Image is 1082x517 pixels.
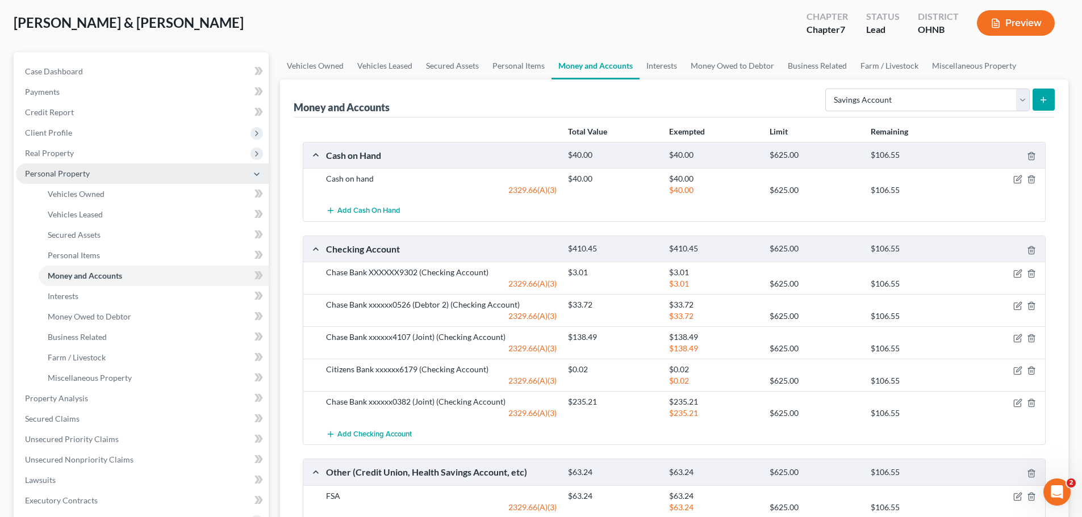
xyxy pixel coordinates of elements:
span: Vehicles Leased [48,209,103,219]
div: 2329.66(A)(3) [320,502,562,513]
a: Credit Report [16,102,269,123]
div: 2329.66(A)(3) [320,310,562,322]
div: $625.00 [764,150,864,161]
div: $63.24 [562,490,663,502]
div: Citizens Bank xxxxxx6179 (Checking Account) [320,364,562,375]
div: $3.01 [562,267,663,278]
span: Personal Items [48,250,100,260]
div: $410.45 [562,243,663,254]
span: Farm / Livestock [48,352,106,362]
div: $33.72 [562,299,663,310]
a: Vehicles Leased [350,52,419,79]
div: Chase Bank xxxxxx4107 (Joint) (Checking Account) [320,331,562,343]
div: $235.21 [562,396,663,407]
div: $63.24 [663,502,764,513]
a: Payments [16,82,269,102]
iframe: Intercom live chat [1043,478,1071,506]
strong: Total Value [568,127,607,136]
div: $106.55 [865,150,966,161]
div: Chase Bank xxxxxx0526 (Debtor 2) (Checking Account) [320,299,562,310]
a: Interests [640,52,684,79]
div: OHNB [918,23,959,36]
a: Personal Items [486,52,552,79]
a: Vehicles Leased [39,204,269,225]
div: $0.02 [663,364,764,375]
span: Executory Contracts [25,495,98,505]
div: $138.49 [663,343,764,354]
div: $625.00 [764,375,864,386]
div: $106.55 [865,467,966,478]
div: Chase Bank xxxxxx0382 (Joint) (Checking Account) [320,396,562,407]
div: 2329.66(A)(3) [320,407,562,419]
div: $625.00 [764,343,864,354]
div: $235.21 [663,396,764,407]
div: 2329.66(A)(3) [320,278,562,289]
a: Miscellaneous Property [925,52,1023,79]
strong: Exempted [669,127,705,136]
a: Money and Accounts [39,266,269,286]
div: $106.55 [865,243,966,254]
button: Preview [977,10,1055,36]
a: Secured Claims [16,409,269,429]
a: Farm / Livestock [854,52,925,79]
span: Client Profile [25,128,72,137]
span: Real Property [25,148,74,158]
div: $106.55 [865,310,966,322]
div: $625.00 [764,184,864,196]
span: Interests [48,291,78,301]
span: Vehicles Owned [48,189,105,199]
span: 2 [1067,478,1076,487]
div: $0.02 [562,364,663,375]
span: Money Owed to Debtor [48,312,131,321]
div: $33.72 [663,299,764,310]
div: $3.01 [663,278,764,289]
a: Money and Accounts [552,52,640,79]
a: Secured Assets [419,52,486,79]
div: District [918,10,959,23]
div: Lead [866,23,900,36]
div: $0.02 [663,375,764,386]
a: Property Analysis [16,388,269,409]
div: $106.55 [865,502,966,513]
div: $625.00 [764,502,864,513]
div: FSA [320,490,562,502]
div: $40.00 [663,150,764,161]
span: Case Dashboard [25,66,83,76]
span: [PERSON_NAME] & [PERSON_NAME] [14,14,244,31]
div: $40.00 [663,184,764,196]
span: Personal Property [25,169,90,178]
a: Vehicles Owned [39,184,269,204]
span: Add Cash on Hand [337,207,400,216]
span: Secured Claims [25,414,80,423]
strong: Limit [770,127,788,136]
div: 2329.66(A)(3) [320,184,562,196]
a: Unsecured Nonpriority Claims [16,449,269,470]
a: Secured Assets [39,225,269,245]
div: $106.55 [865,375,966,386]
a: Unsecured Priority Claims [16,429,269,449]
div: Chapter [807,23,848,36]
div: $106.55 [865,343,966,354]
a: Business Related [39,327,269,347]
div: Checking Account [320,243,562,255]
div: $3.01 [663,267,764,278]
div: 2329.66(A)(3) [320,375,562,386]
div: 2329.66(A)(3) [320,343,562,354]
div: $625.00 [764,467,864,478]
a: Lawsuits [16,470,269,490]
span: 7 [840,24,845,35]
div: $106.55 [865,184,966,196]
div: $33.72 [663,310,764,322]
span: Money and Accounts [48,271,122,280]
span: Unsecured Priority Claims [25,434,119,444]
a: Money Owed to Debtor [39,306,269,327]
span: Payments [25,87,60,96]
a: Farm / Livestock [39,347,269,368]
span: Lawsuits [25,475,56,485]
div: $625.00 [764,407,864,419]
div: $40.00 [562,173,663,184]
a: Executory Contracts [16,490,269,511]
div: $138.49 [562,331,663,343]
div: Other (Credit Union, Health Savings Account, etc) [320,466,562,478]
a: Case Dashboard [16,61,269,82]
